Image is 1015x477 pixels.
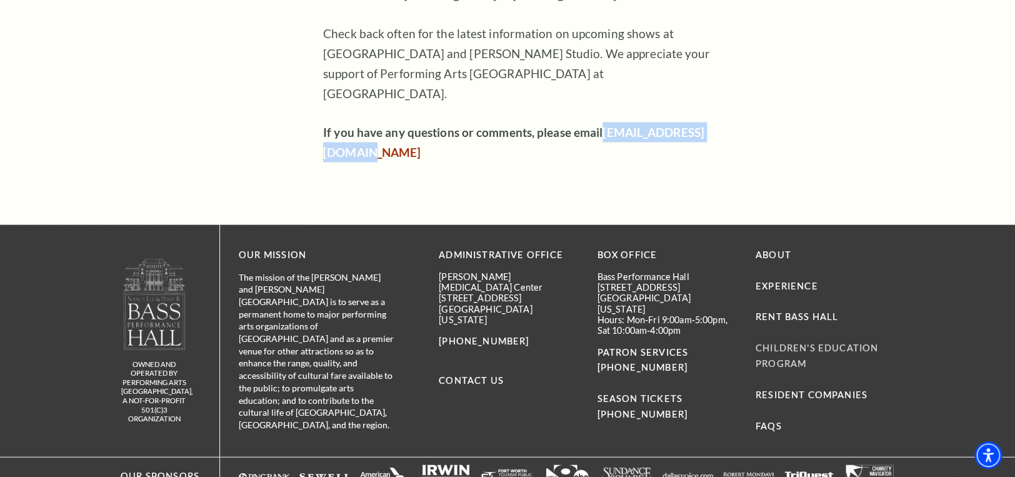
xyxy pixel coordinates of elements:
a: Children's Education Program [756,342,878,368]
p: owned and operated by Performing Arts [GEOGRAPHIC_DATA], A NOT-FOR-PROFIT 501(C)3 ORGANIZATION [121,359,187,423]
p: Check back often for the latest information on upcoming shows at [GEOGRAPHIC_DATA] and [PERSON_NA... [323,23,729,103]
p: [PERSON_NAME][MEDICAL_DATA] Center [439,271,578,293]
p: [STREET_ADDRESS] [597,281,736,292]
p: Administrative Office [439,247,578,263]
p: [GEOGRAPHIC_DATA][US_STATE] [597,292,736,314]
p: Bass Performance Hall [597,271,736,281]
p: [PHONE_NUMBER] [439,333,578,349]
a: About [756,249,791,259]
a: FAQs [756,420,782,431]
p: BOX OFFICE [597,247,736,263]
a: Rent Bass Hall [756,311,838,321]
div: Accessibility Menu [974,441,1002,469]
p: Hours: Mon-Fri 9:00am-5:00pm, Sat 10:00am-4:00pm [597,314,736,336]
p: [GEOGRAPHIC_DATA][US_STATE] [439,303,578,325]
img: owned and operated by Performing Arts Fort Worth, A NOT-FOR-PROFIT 501(C)3 ORGANIZATION [122,258,186,349]
strong: If you have any questions or comments, please email [323,124,704,159]
p: [STREET_ADDRESS] [439,292,578,303]
p: OUR MISSION [239,247,395,263]
a: Contact Us [439,374,504,385]
p: The mission of the [PERSON_NAME] and [PERSON_NAME][GEOGRAPHIC_DATA] is to serve as a permanent ho... [239,271,395,431]
a: Resident Companies [756,389,867,399]
a: [EMAIL_ADDRESS][DOMAIN_NAME] [323,124,704,159]
p: PATRON SERVICES [PHONE_NUMBER] [597,344,736,376]
a: Experience [756,280,818,291]
p: SEASON TICKETS [PHONE_NUMBER] [597,375,736,422]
